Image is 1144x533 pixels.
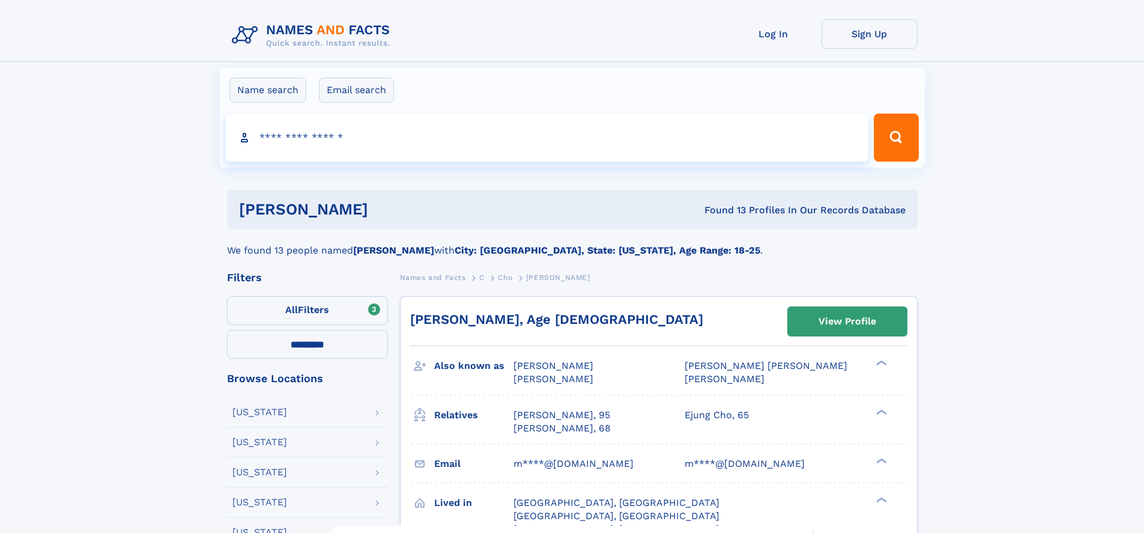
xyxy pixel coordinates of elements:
[513,497,719,508] span: [GEOGRAPHIC_DATA], [GEOGRAPHIC_DATA]
[873,457,888,464] div: ❯
[685,360,847,371] span: [PERSON_NAME] [PERSON_NAME]
[874,114,918,162] button: Search Button
[227,373,388,384] div: Browse Locations
[788,307,907,336] a: View Profile
[434,493,513,513] h3: Lived in
[498,273,512,282] span: Cho
[873,408,888,416] div: ❯
[232,468,287,477] div: [US_STATE]
[232,498,287,507] div: [US_STATE]
[227,272,388,283] div: Filters
[410,312,703,327] a: [PERSON_NAME], Age [DEMOGRAPHIC_DATA]
[526,273,590,282] span: [PERSON_NAME]
[822,19,918,49] a: Sign Up
[455,245,760,256] b: City: [GEOGRAPHIC_DATA], State: [US_STATE], Age Range: 18-25
[513,409,610,422] a: [PERSON_NAME], 95
[434,454,513,474] h3: Email
[513,510,719,522] span: [GEOGRAPHIC_DATA], [GEOGRAPHIC_DATA]
[479,273,485,282] span: C
[285,304,298,315] span: All
[227,19,400,52] img: Logo Names and Facts
[319,78,394,103] label: Email search
[873,359,888,367] div: ❯
[232,437,287,447] div: [US_STATE]
[229,78,306,103] label: Name search
[685,409,749,422] a: Ejung Cho, 65
[513,373,593,385] span: [PERSON_NAME]
[239,202,536,217] h1: [PERSON_NAME]
[227,229,918,258] div: We found 13 people named with .
[232,407,287,417] div: [US_STATE]
[725,19,822,49] a: Log In
[873,496,888,504] div: ❯
[685,373,764,385] span: [PERSON_NAME]
[819,308,876,335] div: View Profile
[226,114,869,162] input: search input
[536,204,906,217] div: Found 13 Profiles In Our Records Database
[479,270,485,285] a: C
[227,296,388,325] label: Filters
[434,356,513,376] h3: Also known as
[513,360,593,371] span: [PERSON_NAME]
[353,245,434,256] b: [PERSON_NAME]
[400,270,466,285] a: Names and Facts
[498,270,512,285] a: Cho
[434,405,513,425] h3: Relatives
[513,422,611,435] a: [PERSON_NAME], 68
